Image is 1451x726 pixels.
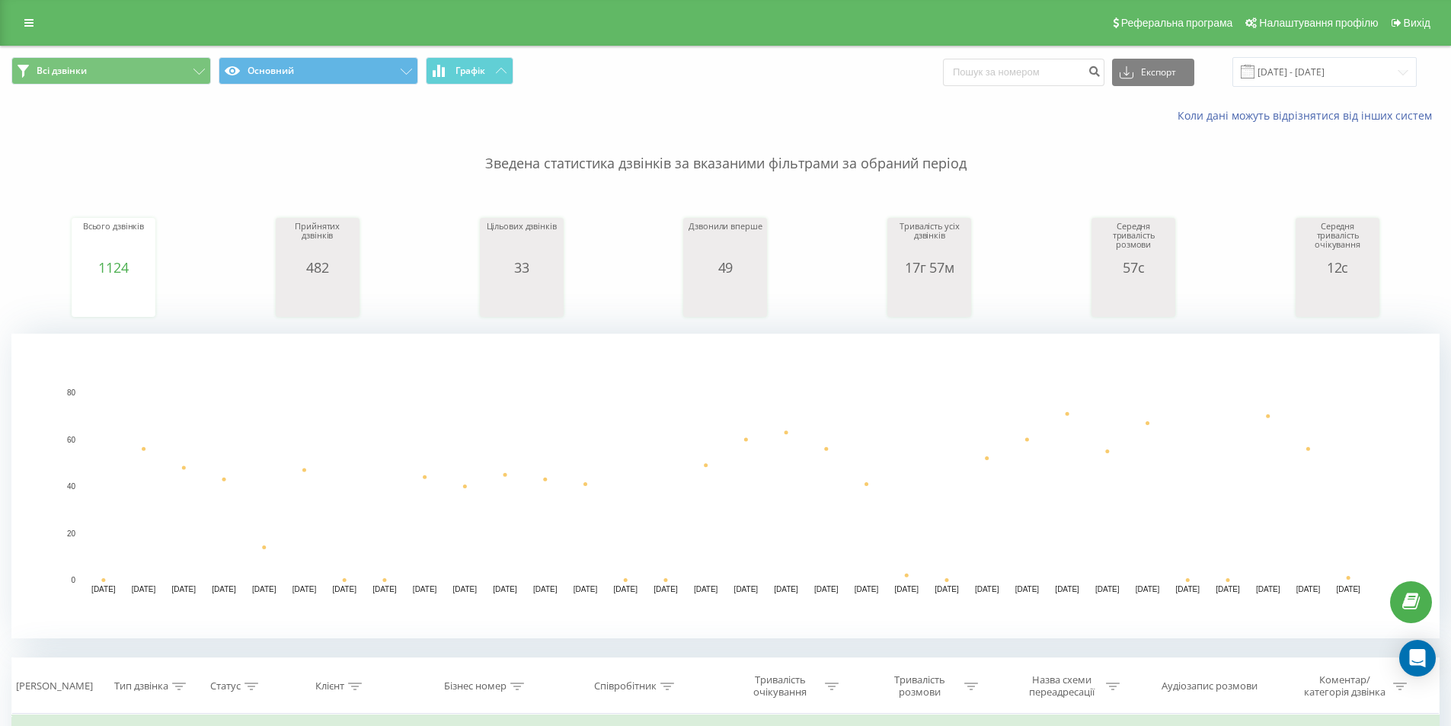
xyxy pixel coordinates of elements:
div: 17г 57м [891,260,967,275]
text: [DATE] [453,585,478,593]
svg: A chart. [484,275,560,321]
text: [DATE] [1136,585,1160,593]
text: [DATE] [935,585,959,593]
text: [DATE] [1055,585,1079,593]
svg: A chart. [75,275,152,321]
svg: A chart. [1095,275,1171,321]
div: [PERSON_NAME] [16,680,93,693]
svg: A chart. [280,275,356,321]
div: 49 [687,260,763,275]
div: Open Intercom Messenger [1399,640,1436,676]
text: [DATE] [1296,585,1321,593]
svg: A chart. [11,334,1440,638]
span: Графік [455,66,485,76]
div: 1124 [75,260,152,275]
div: Тривалість усіх дзвінків [891,222,967,260]
text: [DATE] [574,585,598,593]
div: Всього дзвінків [75,222,152,260]
input: Пошук за номером [943,59,1104,86]
div: Клієнт [315,680,344,693]
a: Коли дані можуть відрізнятися вiд інших систем [1178,108,1440,123]
span: Всі дзвінки [37,65,87,77]
div: Назва схеми переадресації [1021,673,1102,699]
text: [DATE] [694,585,718,593]
button: Основний [219,57,418,85]
button: Експорт [1112,59,1194,86]
div: Середня тривалість очікування [1299,222,1376,260]
text: [DATE] [413,585,437,593]
text: [DATE] [1095,585,1120,593]
div: Середня тривалість розмови [1095,222,1171,260]
text: [DATE] [212,585,236,593]
text: [DATE] [172,585,197,593]
text: [DATE] [372,585,397,593]
text: [DATE] [493,585,517,593]
text: [DATE] [613,585,638,593]
div: Коментар/категорія дзвінка [1300,673,1389,699]
div: Дзвонили вперше [687,222,763,260]
text: [DATE] [132,585,156,593]
div: Співробітник [594,680,657,693]
span: Реферальна програма [1121,17,1233,29]
text: 20 [67,529,76,538]
text: [DATE] [774,585,798,593]
div: 12с [1299,260,1376,275]
div: Аудіозапис розмови [1162,680,1258,693]
div: Тривалість розмови [879,673,960,699]
svg: A chart. [687,275,763,321]
button: Всі дзвінки [11,57,211,85]
text: [DATE] [1216,585,1240,593]
span: Вихід [1404,17,1430,29]
text: [DATE] [814,585,839,593]
text: [DATE] [252,585,276,593]
text: [DATE] [332,585,356,593]
text: [DATE] [894,585,919,593]
div: Статус [210,680,241,693]
text: [DATE] [855,585,879,593]
text: [DATE] [533,585,558,593]
div: 482 [280,260,356,275]
button: Графік [426,57,513,85]
svg: A chart. [1299,275,1376,321]
div: 33 [484,260,560,275]
div: Цільових дзвінків [484,222,560,260]
text: [DATE] [1176,585,1200,593]
p: Зведена статистика дзвінків за вказаними фільтрами за обраний період [11,123,1440,174]
text: [DATE] [292,585,317,593]
text: 60 [67,436,76,444]
text: [DATE] [91,585,116,593]
div: Тривалість очікування [740,673,821,699]
svg: A chart. [891,275,967,321]
span: Налаштування профілю [1259,17,1378,29]
div: Бізнес номер [444,680,507,693]
text: 0 [71,576,75,584]
div: Тип дзвінка [114,680,168,693]
text: [DATE] [975,585,999,593]
text: 80 [67,389,76,397]
div: Прийнятих дзвінків [280,222,356,260]
text: [DATE] [734,585,759,593]
text: [DATE] [654,585,678,593]
text: 40 [67,482,76,491]
text: [DATE] [1336,585,1360,593]
text: [DATE] [1015,585,1040,593]
text: [DATE] [1256,585,1280,593]
div: 57с [1095,260,1171,275]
